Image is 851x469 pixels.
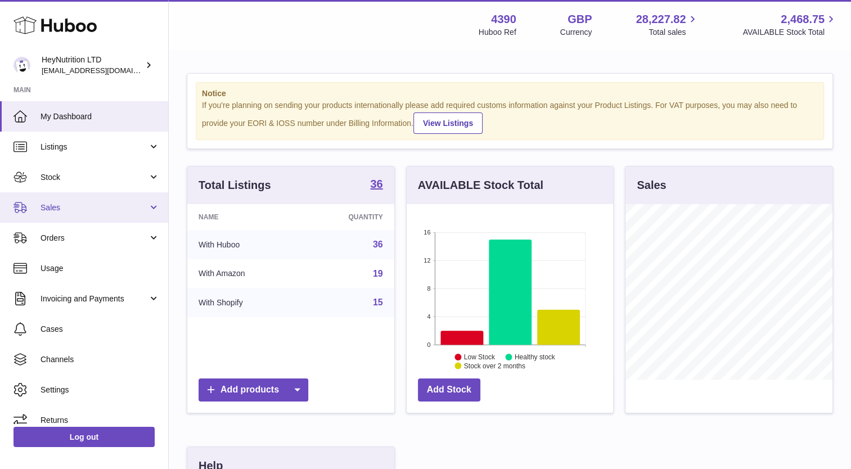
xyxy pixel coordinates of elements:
span: Settings [40,385,160,395]
td: With Huboo [187,230,300,259]
span: Listings [40,142,148,152]
span: Invoicing and Payments [40,294,148,304]
th: Quantity [300,204,394,230]
a: 2,468.75 AVAILABLE Stock Total [742,12,838,38]
text: Healthy stock [515,353,556,361]
text: Low Stock [464,353,496,361]
a: 19 [373,269,383,278]
strong: 36 [370,178,382,190]
strong: Notice [202,88,818,99]
th: Name [187,204,300,230]
text: 4 [427,313,430,320]
span: Channels [40,354,160,365]
span: Usage [40,263,160,274]
span: Returns [40,415,160,426]
div: Huboo Ref [479,27,516,38]
td: With Shopify [187,288,300,317]
h3: Total Listings [199,178,271,193]
span: Sales [40,202,148,213]
a: Log out [13,427,155,447]
span: Stock [40,172,148,183]
td: With Amazon [187,259,300,288]
text: 0 [427,341,430,348]
a: 15 [373,297,383,307]
a: 36 [373,240,383,249]
span: 28,227.82 [636,12,686,27]
strong: GBP [568,12,592,27]
a: Add Stock [418,378,480,402]
span: Cases [40,324,160,335]
text: 8 [427,285,430,292]
div: If you're planning on sending your products internationally please add required customs informati... [202,100,818,134]
h3: AVAILABLE Stock Total [418,178,543,193]
text: 16 [424,229,430,236]
div: HeyNutrition LTD [42,55,143,76]
a: 28,227.82 Total sales [636,12,699,38]
a: 36 [370,178,382,192]
div: Currency [560,27,592,38]
span: 2,468.75 [781,12,825,27]
text: Stock over 2 months [464,362,525,370]
text: 12 [424,257,430,264]
strong: 4390 [491,12,516,27]
img: info@heynutrition.com [13,57,30,74]
h3: Sales [637,178,666,193]
a: View Listings [413,112,483,134]
span: [EMAIL_ADDRESS][DOMAIN_NAME] [42,66,165,75]
span: My Dashboard [40,111,160,122]
a: Add products [199,378,308,402]
span: AVAILABLE Stock Total [742,27,838,38]
span: Total sales [649,27,699,38]
span: Orders [40,233,148,243]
